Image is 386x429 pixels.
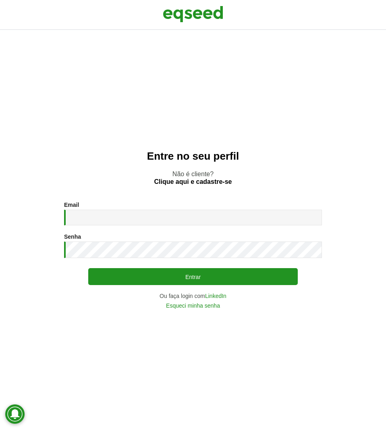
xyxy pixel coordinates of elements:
img: EqSeed Logo [163,4,223,24]
h2: Entre no seu perfil [16,150,370,162]
a: LinkedIn [205,293,226,299]
button: Entrar [88,268,298,285]
a: Esqueci minha senha [166,303,220,308]
label: Email [64,202,79,208]
label: Senha [64,234,81,239]
a: Clique aqui e cadastre-se [154,179,232,185]
div: Ou faça login com [64,293,322,299]
p: Não é cliente? [16,170,370,185]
